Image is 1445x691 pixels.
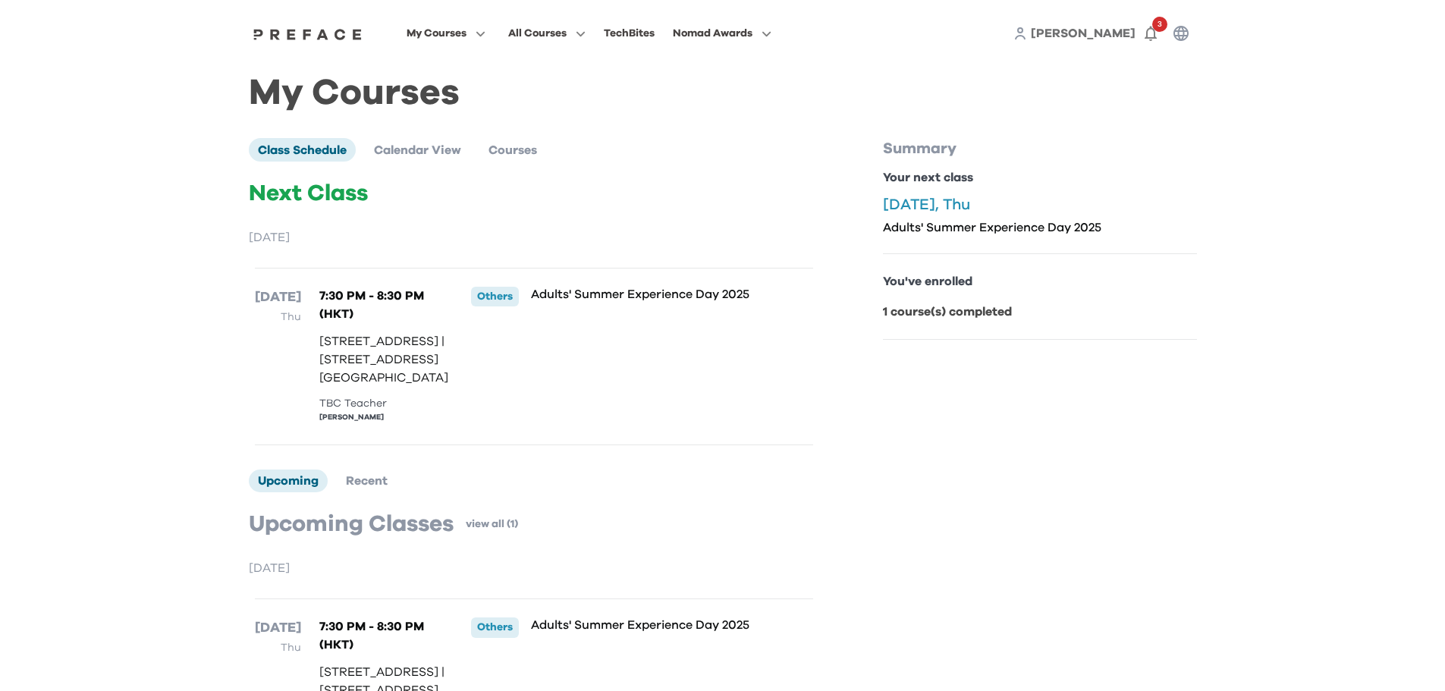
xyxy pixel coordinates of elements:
button: All Courses [504,24,590,43]
span: Nomad Awards [673,24,752,42]
p: Upcoming Classes [249,510,454,538]
h1: My Courses [249,85,1197,102]
span: My Courses [407,24,466,42]
div: Others [471,617,519,637]
button: My Courses [402,24,490,43]
div: TechBites [604,24,655,42]
span: Courses [488,144,537,156]
p: [DATE] [249,559,819,577]
img: Preface Logo [250,28,366,40]
span: Class Schedule [258,144,347,156]
p: [STREET_ADDRESS] | [STREET_ADDRESS][GEOGRAPHIC_DATA] [319,332,459,387]
p: You've enrolled [883,272,1197,291]
span: All Courses [508,24,567,42]
b: 1 course(s) completed [883,306,1012,318]
p: [DATE] [255,617,301,639]
p: 7:30 PM - 8:30 PM (HKT) [319,287,459,323]
span: [PERSON_NAME] [1031,27,1136,39]
p: Adults' Summer Experience Day 2025 [531,287,764,302]
div: [PERSON_NAME] [319,412,459,423]
button: 3 [1136,18,1166,49]
p: [DATE], Thu [883,196,1197,214]
p: [DATE] [249,228,819,247]
span: Upcoming [258,475,319,487]
span: 3 [1152,17,1167,32]
p: Thu [255,308,301,326]
button: Nomad Awards [668,24,776,43]
p: Next Class [249,180,819,207]
p: Adults' Summer Experience Day 2025 [883,220,1197,235]
a: view all (1) [466,517,518,532]
div: TBC Teacher [319,396,459,412]
p: [DATE] [255,287,301,308]
p: 7:30 PM - 8:30 PM (HKT) [319,617,459,654]
p: Thu [255,639,301,657]
p: Summary [883,138,1197,159]
span: Recent [346,475,388,487]
span: Calendar View [374,144,461,156]
p: Adults' Summer Experience Day 2025 [531,617,764,633]
a: Preface Logo [250,27,366,39]
div: Others [471,287,519,306]
p: Your next class [883,168,1197,187]
a: [PERSON_NAME] [1031,24,1136,42]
